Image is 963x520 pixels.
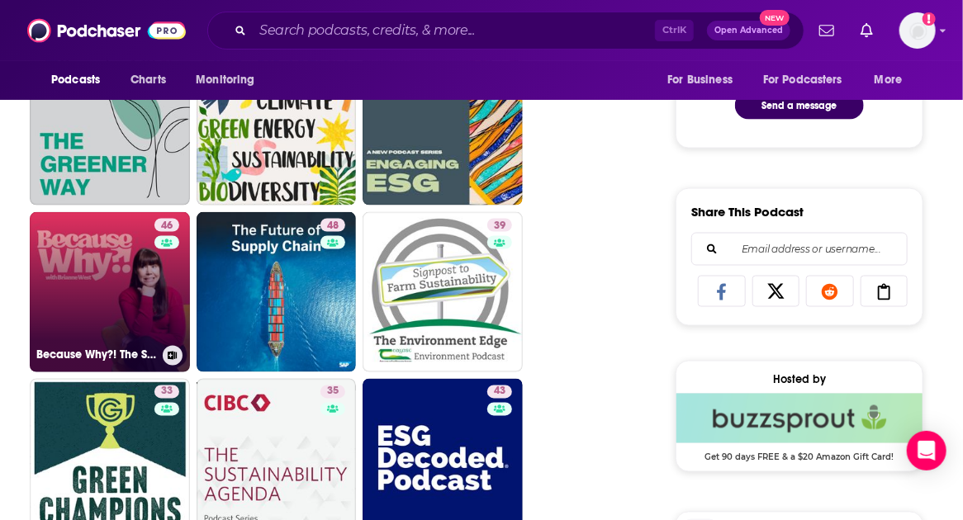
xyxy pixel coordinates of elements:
h3: Because Why?! The Science and Society Pod. [36,348,156,362]
button: Open AdvancedNew [707,21,790,40]
a: Buzzsprout Deal: Get 90 days FREE & a $20 Amazon Gift Card! [676,394,923,461]
a: 39 [30,46,190,206]
a: 43 [487,385,512,399]
a: 46Because Why?! The Science and Society Pod. [30,212,190,372]
span: 33 [161,384,173,400]
svg: Add a profile image [923,12,936,26]
a: 48 [197,212,357,372]
a: 46 [154,219,179,232]
a: 1 [363,46,523,206]
span: For Podcasters [763,69,842,92]
button: Send a message [735,92,864,120]
a: 35 [320,385,345,399]
span: Logged in as megcassidy [899,12,936,49]
span: More [875,69,903,92]
img: User Profile [899,12,936,49]
a: Charts [120,64,176,96]
span: Podcasts [51,69,100,92]
span: 35 [327,384,339,400]
span: Ctrl K [655,20,694,41]
input: Search podcasts, credits, & more... [253,17,655,44]
span: 48 [327,218,339,234]
a: Share on X/Twitter [752,276,800,307]
button: open menu [184,64,276,96]
a: 51 [197,46,357,206]
a: Show notifications dropdown [813,17,841,45]
img: Buzzsprout Deal: Get 90 days FREE & a $20 Amazon Gift Card! [676,394,923,443]
span: For Business [667,69,733,92]
h3: Share This Podcast [691,204,804,220]
span: Charts [130,69,166,92]
button: open menu [863,64,923,96]
a: Share on Facebook [698,276,746,307]
span: 39 [494,218,505,234]
span: Monitoring [196,69,254,92]
a: Show notifications dropdown [854,17,880,45]
span: Get 90 days FREE & a $20 Amazon Gift Card! [676,443,923,463]
span: 43 [494,384,505,400]
div: Open Intercom Messenger [907,431,946,470]
button: Show profile menu [899,12,936,49]
span: 46 [161,218,173,234]
button: open menu [40,64,121,96]
a: 33 [154,385,179,399]
div: Hosted by [676,373,923,387]
div: Search followers [691,233,908,266]
button: open menu [656,64,753,96]
a: 39 [363,212,523,372]
div: Search podcasts, credits, & more... [207,12,804,50]
input: Email address or username... [705,234,894,265]
img: Podchaser - Follow, Share and Rate Podcasts [27,15,186,46]
button: open menu [752,64,866,96]
a: Share on Reddit [806,276,854,307]
a: 39 [487,219,512,232]
span: New [760,10,790,26]
span: Open Advanced [714,26,783,35]
a: Copy Link [861,276,908,307]
a: 48 [320,219,345,232]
